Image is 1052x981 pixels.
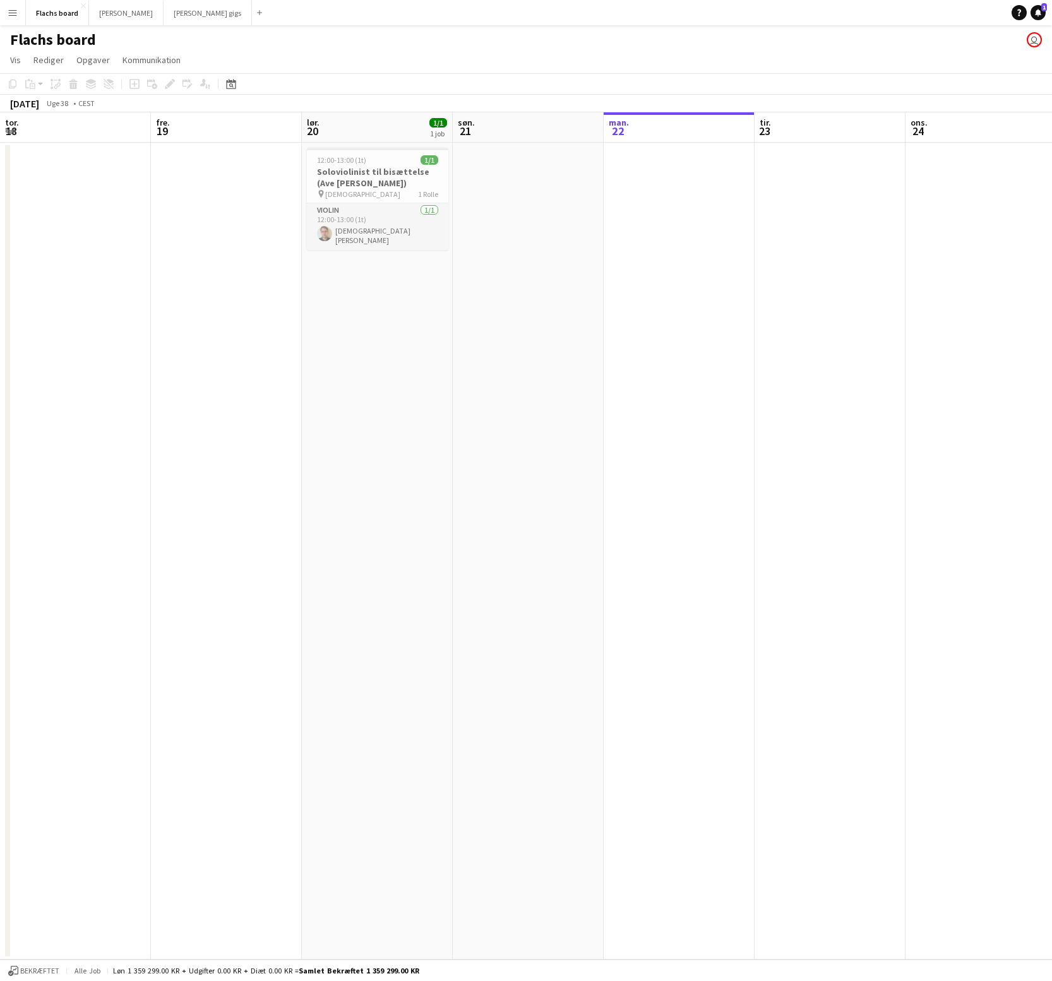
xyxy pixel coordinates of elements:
[78,98,95,108] div: CEST
[154,124,170,138] span: 19
[117,52,186,68] a: Kommunikation
[1041,3,1047,11] span: 1
[20,966,59,975] span: Bekræftet
[909,124,928,138] span: 24
[1027,32,1042,47] app-user-avatar: Frederik Flach
[10,30,96,49] h1: Flachs board
[307,166,448,189] h3: Soloviolinist til bisættelse (Ave [PERSON_NAME])
[307,203,448,250] app-card-role: Violin1/112:00-13:00 (1t)[DEMOGRAPHIC_DATA][PERSON_NAME]
[430,129,446,138] div: 1 job
[113,966,419,975] div: Løn 1 359 299.00 KR + Udgifter 0.00 KR + Diæt 0.00 KR =
[42,98,73,108] span: Uge 38
[10,54,21,66] span: Vis
[607,124,629,138] span: 22
[71,52,115,68] a: Opgaver
[3,124,19,138] span: 18
[758,124,771,138] span: 23
[307,148,448,250] app-job-card: 12:00-13:00 (1t)1/1Soloviolinist til bisættelse (Ave [PERSON_NAME]) [DEMOGRAPHIC_DATA]1 RolleViol...
[1031,5,1046,20] a: 1
[123,54,181,66] span: Kommunikation
[456,124,475,138] span: 21
[26,1,89,25] button: Flachs board
[5,52,26,68] a: Vis
[33,54,64,66] span: Rediger
[5,117,19,128] span: tor.
[164,1,252,25] button: [PERSON_NAME] gigs
[72,966,102,975] span: Alle job
[325,189,400,199] span: [DEMOGRAPHIC_DATA]
[299,966,419,975] span: Samlet bekræftet 1 359 299.00 KR
[76,54,110,66] span: Opgaver
[429,118,447,128] span: 1/1
[305,124,320,138] span: 20
[911,117,928,128] span: ons.
[89,1,164,25] button: [PERSON_NAME]
[307,117,320,128] span: lør.
[421,155,438,165] span: 1/1
[156,117,170,128] span: fre.
[317,155,366,165] span: 12:00-13:00 (1t)
[418,189,438,199] span: 1 Rolle
[28,52,69,68] a: Rediger
[10,97,39,110] div: [DATE]
[760,117,771,128] span: tir.
[458,117,475,128] span: søn.
[609,117,629,128] span: man.
[6,964,61,978] button: Bekræftet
